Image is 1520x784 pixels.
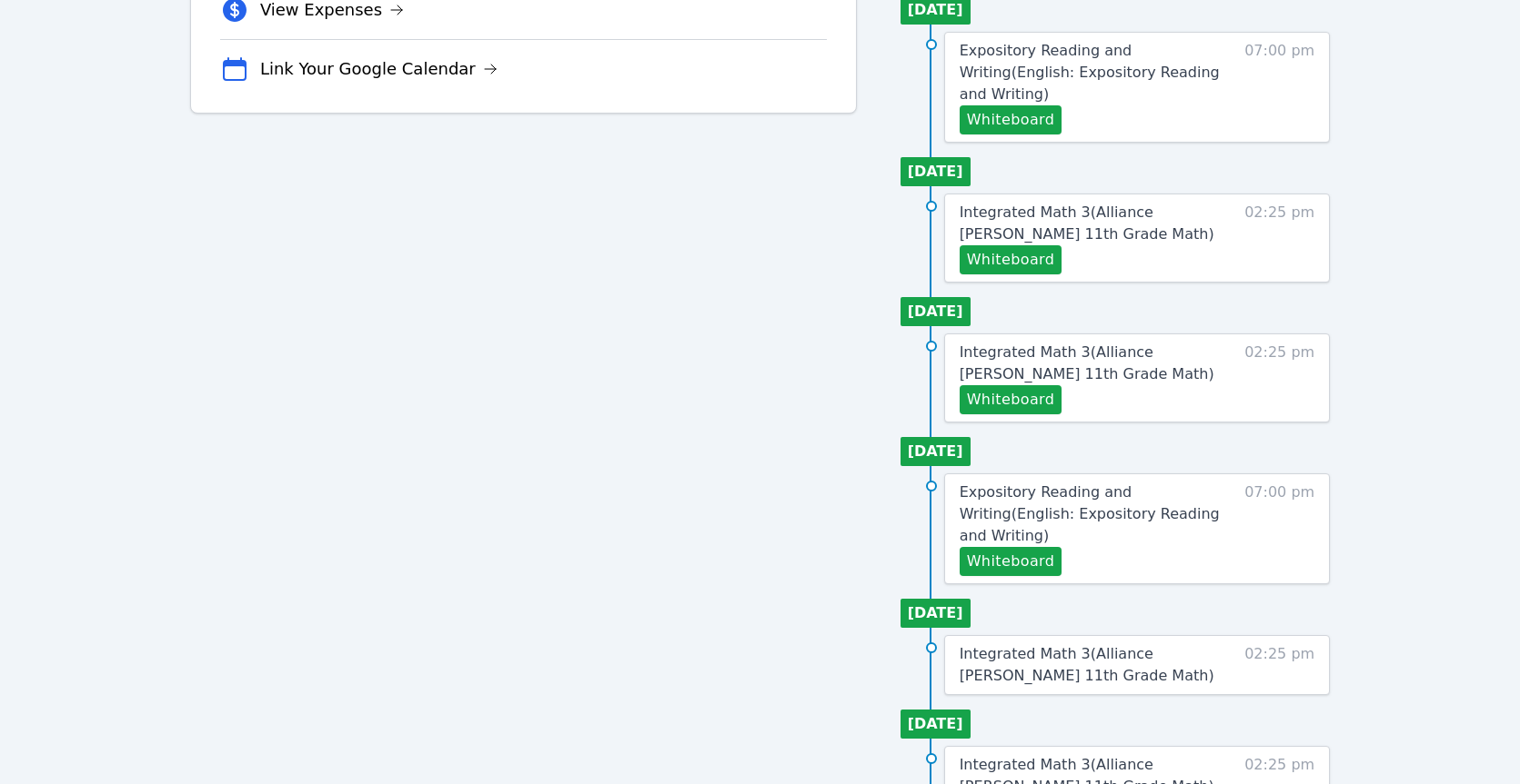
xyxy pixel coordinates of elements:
li: [DATE] [901,297,971,326]
span: Integrated Math 3 ( Alliance [PERSON_NAME] 11th Grade Math ) [960,343,1214,382]
button: Whiteboard [960,245,1062,274]
a: Integrated Math 3(Alliance [PERSON_NAME] 11th Grade Math) [960,342,1226,385]
li: [DATE] [901,437,971,466]
a: Integrated Math 3(Alliance [PERSON_NAME] 11th Grade Math) [960,202,1226,245]
a: Expository Reading and Writing(English: Expository Reading and Writing) [960,40,1226,105]
li: [DATE] [901,157,971,186]
button: Whiteboard [960,385,1062,414]
button: Whiteboard [960,547,1062,576]
button: Whiteboard [960,105,1062,134]
a: Link Your Google Calendar [260,56,498,82]
span: 07:00 pm [1244,40,1314,134]
li: [DATE] [901,599,971,628]
span: Expository Reading and Writing ( English: Expository Reading and Writing ) [960,42,1220,103]
span: 07:00 pm [1244,481,1314,576]
span: Expository Reading and Writing ( English: Expository Reading and Writing ) [960,483,1220,544]
a: Integrated Math 3(Alliance [PERSON_NAME] 11th Grade Math) [960,643,1226,687]
span: Integrated Math 3 ( Alliance [PERSON_NAME] 11th Grade Math ) [960,645,1214,684]
span: 02:25 pm [1244,202,1314,274]
span: 02:25 pm [1244,643,1314,687]
li: [DATE] [901,710,971,739]
span: 02:25 pm [1244,342,1314,414]
span: Integrated Math 3 ( Alliance [PERSON_NAME] 11th Grade Math ) [960,203,1214,243]
a: Expository Reading and Writing(English: Expository Reading and Writing) [960,481,1226,547]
